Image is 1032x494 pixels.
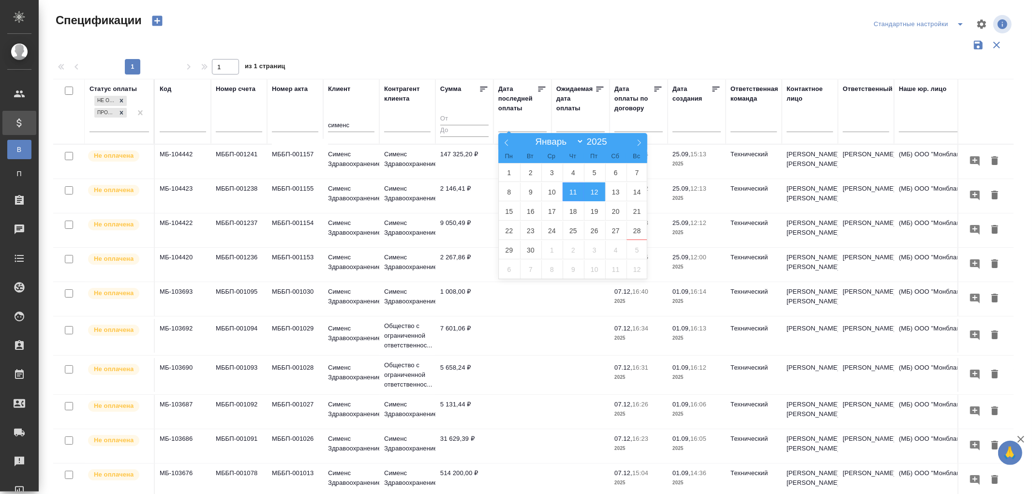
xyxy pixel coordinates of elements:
[435,395,494,429] td: 5 131,44 ₽
[726,282,782,316] td: Технический
[987,471,1003,489] button: Удалить
[673,159,721,169] p: 2025
[787,84,833,104] div: Контактное лицо
[541,240,563,259] span: Октябрь 1, 2025
[541,153,562,160] span: Ср
[673,194,721,203] p: 2025
[627,182,648,201] span: Сентябрь 14, 2025
[673,401,690,408] p: 01.09,
[520,202,541,221] span: Сентябрь 16, 2025
[563,221,584,240] span: Сентябрь 25, 2025
[871,16,970,32] div: split button
[520,240,541,259] span: Сентябрь 30, 2025
[782,358,838,392] td: [PERSON_NAME]
[614,297,663,306] p: 2025
[726,358,782,392] td: Технический
[782,213,838,247] td: [PERSON_NAME] [PERSON_NAME]
[562,153,583,160] span: Чт
[899,84,947,94] div: Наше юр. лицо
[211,248,267,282] td: МББП-001236
[435,282,494,316] td: 1 008,00 ₽
[673,219,690,226] p: 25.09,
[673,84,711,104] div: Дата создания
[987,327,1003,344] button: Удалить
[987,437,1003,455] button: Удалить
[894,248,1010,282] td: (МБ) ООО "Монблан"
[94,220,134,229] p: Не оплачена
[499,163,520,182] span: Сентябрь 1, 2025
[690,401,706,408] p: 16:06
[94,151,134,161] p: Не оплачена
[614,444,663,453] p: 2025
[267,145,323,179] td: МББП-001157
[970,13,993,36] span: Настроить таблицу
[998,441,1022,465] button: 🙏
[155,145,211,179] td: МБ-104442
[499,221,520,240] span: Сентябрь 22, 2025
[384,84,431,104] div: Контрагент клиента
[155,429,211,463] td: МБ-103686
[673,288,690,295] p: 01.09,
[94,288,134,298] p: Не оплачена
[838,282,894,316] td: [PERSON_NAME]
[155,282,211,316] td: МБ-103693
[94,108,116,118] div: Просрочена
[7,140,31,159] a: В
[155,179,211,213] td: МБ-104423
[726,395,782,429] td: Технический
[690,219,706,226] p: 12:12
[520,163,541,182] span: Сентябрь 2, 2025
[583,153,605,160] span: Пт
[894,429,1010,463] td: (МБ) ООО "Монблан"
[614,373,663,382] p: 2025
[94,254,134,264] p: Не оплачена
[384,468,431,488] p: Сименс Здравоохранение
[541,260,563,279] span: Октябрь 8, 2025
[605,240,627,259] span: Октябрь 4, 2025
[782,319,838,353] td: [PERSON_NAME]
[690,288,706,295] p: 16:14
[94,364,134,374] p: Не оплачена
[838,429,894,463] td: [PERSON_NAME]
[614,364,632,371] p: 07.12,
[384,400,431,419] p: Сименс Здравоохранение
[627,202,648,221] span: Сентябрь 21, 2025
[211,358,267,392] td: МББП-001093
[53,13,142,28] span: Спецификации
[673,373,721,382] p: 2025
[614,401,632,408] p: 07.12,
[556,84,595,113] div: Ожидаемая дата оплаты
[498,84,537,113] div: Дата последней оплаты
[328,400,374,419] p: Сименс Здравоохранение
[90,84,137,94] div: Статус оплаты
[384,253,431,272] p: Сименс Здравоохранение
[894,179,1010,213] td: (МБ) ООО "Монблан"
[584,136,614,147] input: Год
[614,478,663,488] p: 2025
[690,150,706,158] p: 15:13
[673,435,690,442] p: 01.09,
[894,358,1010,392] td: (МБ) ООО "Монблан"
[1002,443,1018,463] span: 🙏
[614,288,632,295] p: 07.12,
[541,163,563,182] span: Сентябрь 3, 2025
[726,429,782,463] td: Технический
[328,150,374,169] p: Сименс Здравоохранение
[782,282,838,316] td: [PERSON_NAME] [PERSON_NAME]
[155,395,211,429] td: МБ-103687
[384,184,431,203] p: Сименс Здравоохранение
[969,36,987,54] button: Сохранить фильтры
[541,182,563,201] span: Сентябрь 10, 2025
[328,218,374,238] p: Сименс Здравоохранение
[584,182,605,201] span: Сентябрь 12, 2025
[782,395,838,429] td: [PERSON_NAME] [PERSON_NAME]
[93,107,128,119] div: Не оплачена, Просрочена
[435,145,494,179] td: 147 325,20 ₽
[12,169,27,179] span: П
[93,95,128,107] div: Не оплачена, Просрочена
[499,260,520,279] span: Октябрь 6, 2025
[673,364,690,371] p: 01.09,
[731,84,778,104] div: Ответственная команда
[894,395,1010,429] td: (МБ) ООО "Монблан"
[211,319,267,353] td: МББП-001094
